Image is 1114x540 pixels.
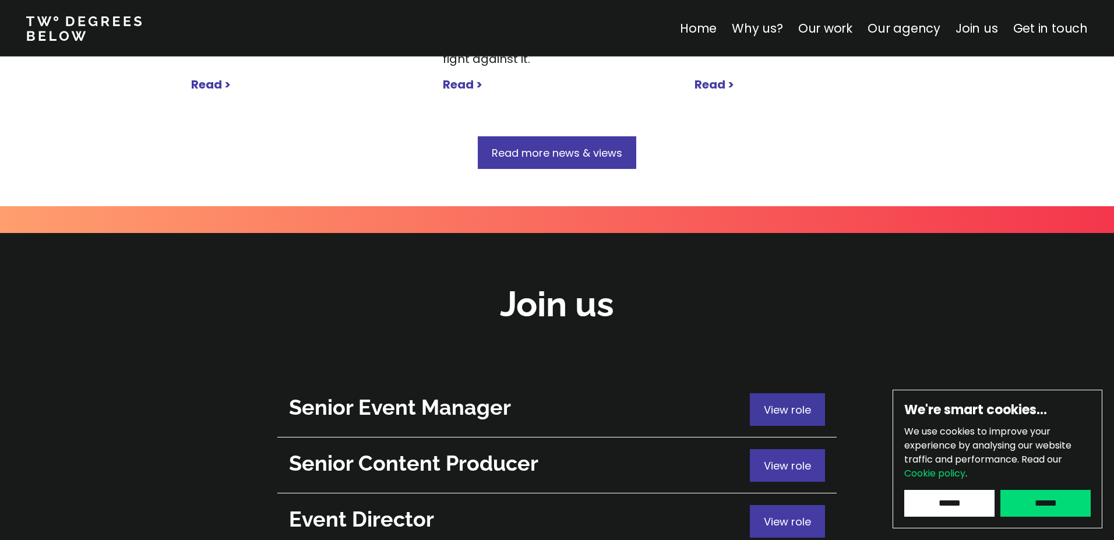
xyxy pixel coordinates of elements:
strong: Read > [695,76,734,93]
a: Why us? [732,20,783,37]
span: View role [764,514,811,529]
a: Read > [695,76,923,93]
a: Home [680,20,717,37]
a: View role [277,382,837,437]
h2: Senior Event Manager [289,393,744,422]
h2: Senior Content Producer [289,449,744,478]
a: Our work [798,20,852,37]
strong: Read > [443,76,482,93]
h2: Event Director [289,505,744,534]
span: Read more news & views [492,146,622,160]
a: Get in touch [1013,20,1088,37]
a: View role [277,437,837,493]
p: We use cookies to improve your experience by analysing our website traffic and performance. [904,425,1091,481]
a: Cookie policy [904,467,965,480]
span: View role [764,403,811,417]
a: Read > [443,76,671,93]
a: Read > [191,76,419,93]
h6: We're smart cookies… [904,401,1091,419]
a: Read more news & views [191,136,923,169]
a: Our agency [868,20,940,37]
span: View role [764,458,811,473]
a: Join us [956,20,998,37]
h2: Join us [500,281,614,328]
span: Read our . [904,453,1062,480]
strong: Read > [191,76,231,93]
